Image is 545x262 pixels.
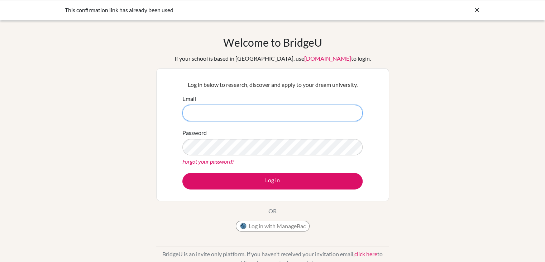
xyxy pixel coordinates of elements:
[175,54,371,63] div: If your school is based in [GEOGRAPHIC_DATA], use to login.
[223,36,322,49] h1: Welcome to BridgeU
[182,80,363,89] p: Log in below to research, discover and apply to your dream university.
[268,207,277,215] p: OR
[236,221,310,231] button: Log in with ManageBac
[182,94,196,103] label: Email
[354,251,377,257] a: click here
[65,6,373,14] div: This confirmation link has already been used
[182,173,363,190] button: Log in
[182,128,207,137] label: Password
[182,158,234,165] a: Forgot your password?
[304,55,351,62] a: [DOMAIN_NAME]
